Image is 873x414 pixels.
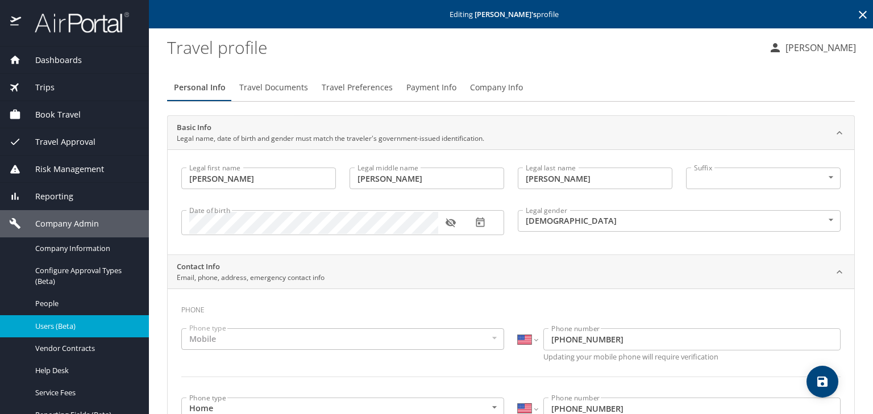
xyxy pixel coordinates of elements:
[181,328,504,350] div: Mobile
[475,9,537,19] strong: [PERSON_NAME] 's
[470,81,523,95] span: Company Info
[35,243,135,254] span: Company Information
[174,81,226,95] span: Personal Info
[168,149,854,254] div: Basic InfoLegal name, date of birth and gender must match the traveler's government-issued identi...
[177,273,325,283] p: Email, phone, address, emergency contact info
[35,298,135,309] span: People
[406,81,456,95] span: Payment Info
[35,265,135,287] span: Configure Approval Types (Beta)
[543,353,841,361] p: Updating your mobile phone will require verification
[21,136,95,148] span: Travel Approval
[10,11,22,34] img: icon-airportal.png
[21,81,55,94] span: Trips
[35,387,135,398] span: Service Fees
[21,108,81,121] span: Book Travel
[21,54,82,66] span: Dashboards
[168,255,854,289] div: Contact InfoEmail, phone, address, emergency contact info
[177,133,484,144] p: Legal name, date of birth and gender must match the traveler's government-issued identification.
[181,298,841,317] h3: Phone
[35,343,135,354] span: Vendor Contracts
[518,210,841,232] div: [DEMOGRAPHIC_DATA]
[167,74,855,101] div: Profile
[807,366,838,398] button: save
[782,41,856,55] p: [PERSON_NAME]
[35,365,135,376] span: Help Desk
[35,321,135,332] span: Users (Beta)
[686,168,841,189] div: ​
[21,190,73,203] span: Reporting
[764,37,860,58] button: [PERSON_NAME]
[167,30,759,65] h1: Travel profile
[168,116,854,150] div: Basic InfoLegal name, date of birth and gender must match the traveler's government-issued identi...
[152,11,870,18] p: Editing profile
[322,81,393,95] span: Travel Preferences
[177,261,325,273] h2: Contact Info
[21,163,104,175] span: Risk Management
[239,81,308,95] span: Travel Documents
[21,218,99,230] span: Company Admin
[177,122,484,133] h2: Basic Info
[22,11,129,34] img: airportal-logo.png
